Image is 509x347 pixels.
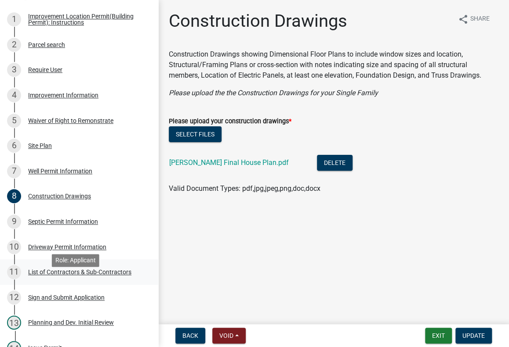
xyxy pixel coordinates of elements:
h1: Construction Drawings [169,11,347,32]
div: Driveway Permit Information [28,244,106,250]
button: Update [455,328,492,343]
i: share [458,14,469,25]
span: Back [182,332,198,339]
button: shareShare [451,11,497,28]
div: 12 [7,290,21,304]
button: Exit [425,328,452,343]
div: Improvement Location Permit(Building Permit): Instructions [28,13,144,25]
button: Back [175,328,205,343]
div: 1 [7,12,21,26]
label: Please upload your construction drawings [169,118,291,125]
button: Delete [317,155,353,171]
div: Construction Drawings [28,193,91,199]
div: 5 [7,114,21,128]
div: 4 [7,88,21,102]
div: List of Contractors & Sub-Contractors [28,269,131,275]
div: Require User [28,67,62,73]
span: Valid Document Types: pdf,jpg,jpeg,png,doc,docx [169,184,320,193]
div: 3 [7,63,21,77]
div: Parcel search [28,42,65,48]
div: 8 [7,189,21,203]
span: Share [470,14,490,25]
div: 10 [7,240,21,254]
div: Sign and Submit Application [28,294,105,300]
div: 11 [7,265,21,279]
div: Septic Permit Information [28,218,98,225]
p: Construction Drawings showing Dimensional Floor Plans to include window sizes and location, Struc... [169,49,498,81]
div: Well Permit Information [28,168,92,174]
div: 6 [7,139,21,153]
div: Waiver of Right to Remonstrate [28,118,113,124]
a: [PERSON_NAME] Final House Plan.pdf [169,158,289,167]
button: Void [212,328,246,343]
span: Void [219,332,233,339]
button: Select files [169,126,222,142]
wm-modal-confirm: Delete Document [317,159,353,168]
div: 7 [7,164,21,178]
div: Site Plan [28,143,52,149]
div: 2 [7,38,21,52]
div: Planning and Dev. Initial Review [28,319,114,326]
span: Update [462,332,485,339]
i: Please upload the the Construction Drawings for your Single Family [169,89,378,97]
div: Improvement Information [28,92,98,98]
div: 9 [7,215,21,229]
div: 13 [7,315,21,329]
div: Role: Applicant [52,254,99,267]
